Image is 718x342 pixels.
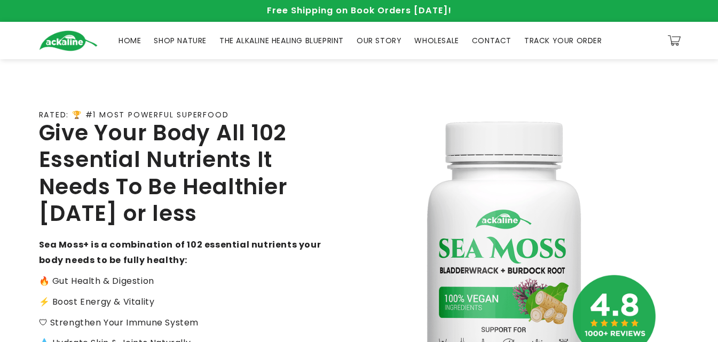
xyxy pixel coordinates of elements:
span: CONTACT [472,36,511,45]
span: OUR STORY [357,36,401,45]
p: 🛡 Strengthen Your Immune System [39,315,322,331]
a: CONTACT [465,29,518,52]
span: Free Shipping on Book Orders [DATE]! [267,4,452,17]
span: SHOP NATURE [154,36,207,45]
strong: Sea Moss+ is a combination of 102 essential nutrients your body needs to be fully healthy: [39,238,321,266]
p: ⚡️ Boost Energy & Vitality [39,295,322,310]
span: HOME [119,36,141,45]
a: THE ALKALINE HEALING BLUEPRINT [213,29,350,52]
a: SHOP NATURE [147,29,213,52]
img: Ackaline [39,30,98,51]
span: THE ALKALINE HEALING BLUEPRINT [219,36,344,45]
span: WHOLESALE [414,36,459,45]
a: WHOLESALE [408,29,465,52]
a: HOME [112,29,147,52]
a: TRACK YOUR ORDER [518,29,609,52]
span: TRACK YOUR ORDER [524,36,602,45]
a: OUR STORY [350,29,408,52]
p: RATED: 🏆 #1 MOST POWERFUL SUPERFOOD [39,110,229,120]
h2: Give Your Body All 102 Essential Nutrients It Needs To Be Healthier [DATE] or less [39,120,322,227]
p: 🔥 Gut Health & Digestion [39,274,322,289]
